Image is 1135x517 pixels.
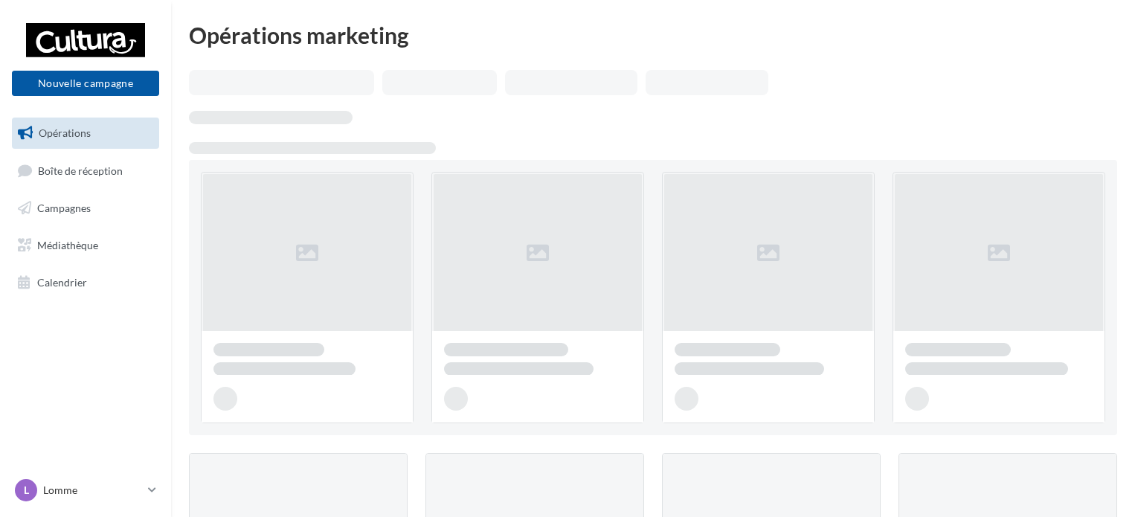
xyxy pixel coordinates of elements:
[37,275,87,288] span: Calendrier
[43,483,142,498] p: Lomme
[12,476,159,504] a: L Lomme
[9,230,162,261] a: Médiathèque
[12,71,159,96] button: Nouvelle campagne
[39,126,91,139] span: Opérations
[38,164,123,176] span: Boîte de réception
[9,155,162,187] a: Boîte de réception
[37,239,98,251] span: Médiathèque
[189,24,1117,46] div: Opérations marketing
[9,118,162,149] a: Opérations
[24,483,29,498] span: L
[9,267,162,298] a: Calendrier
[37,202,91,214] span: Campagnes
[9,193,162,224] a: Campagnes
